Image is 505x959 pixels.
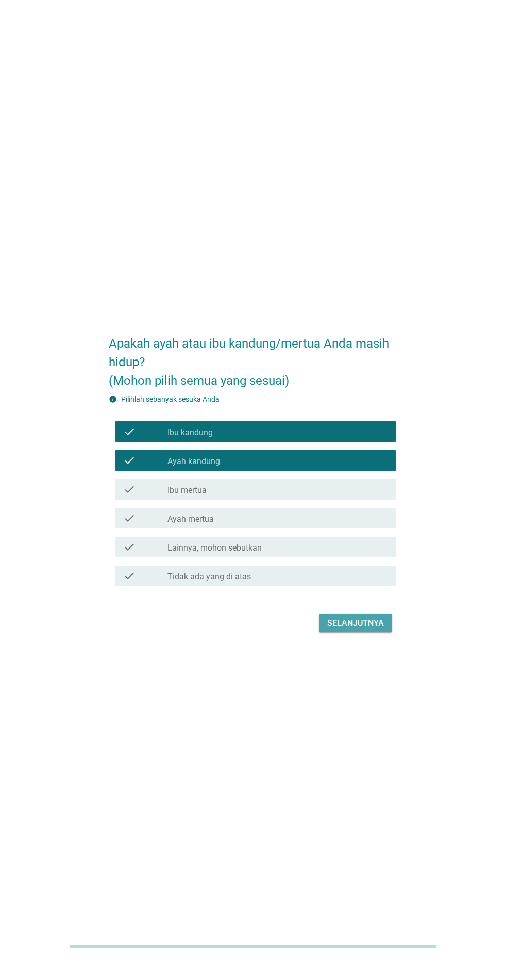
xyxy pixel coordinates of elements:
[167,572,251,582] label: Tidak ada yang di atas
[121,395,220,403] label: Pilihlah sebanyak sesuka Anda
[123,512,136,524] i: check
[167,427,213,438] label: Ibu kandung
[109,324,396,390] h2: Apakah ayah atau ibu kandung/mertua Anda masih hidup? (Mohon pilih semua yang sesuai)
[167,514,214,524] label: Ayah mertua
[167,543,262,553] label: Lainnya, mohon sebutkan
[167,456,220,467] label: Ayah kandung
[123,570,136,582] i: check
[123,483,136,495] i: check
[123,425,136,438] i: check
[123,454,136,467] i: check
[123,541,136,553] i: check
[319,614,392,632] button: Selanjutnya
[109,395,117,403] i: info
[327,617,384,629] div: Selanjutnya
[167,485,207,495] label: Ibu mertua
